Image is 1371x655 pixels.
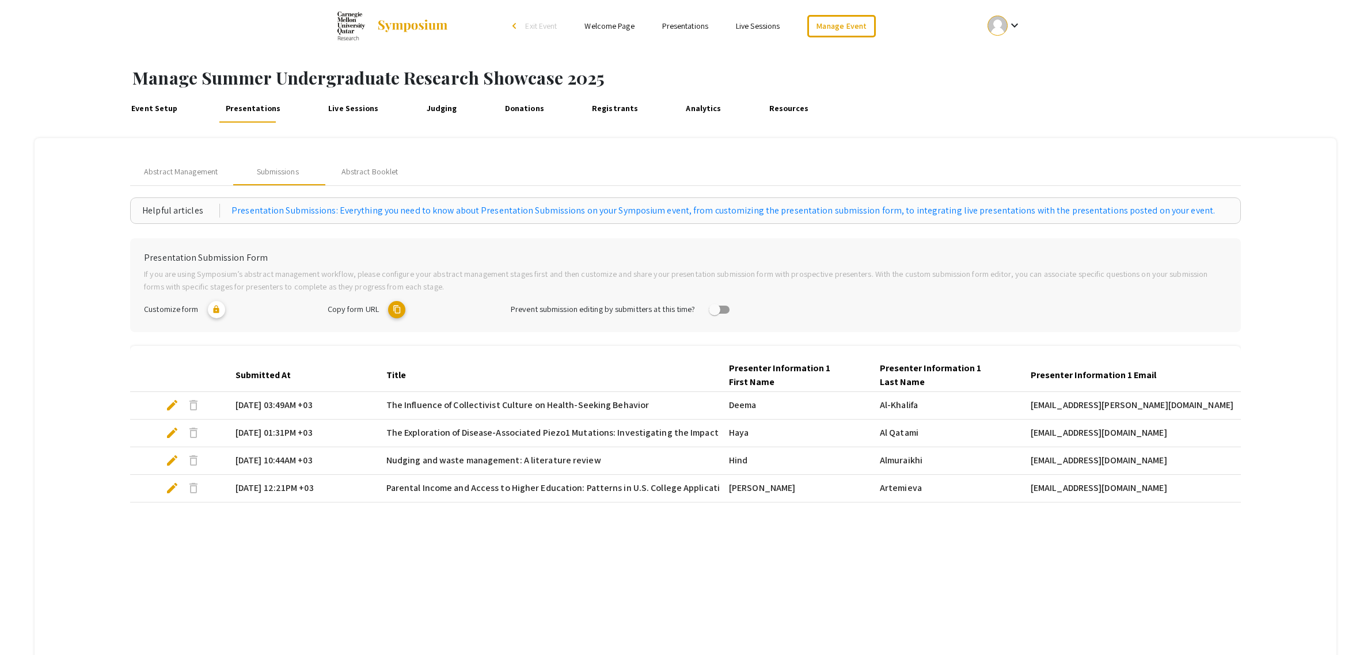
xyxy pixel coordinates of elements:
span: Abstract Management [144,166,218,178]
span: Copy form URL [328,303,379,314]
mat-icon: copy URL [388,301,405,318]
a: Registrants [588,95,641,123]
mat-cell: [DATE] 03:49AM +03 [226,392,377,420]
mat-cell: Al Qatami [871,420,1021,447]
span: The Influence of Collectivist Culture on Health-Seeking Behavior [386,398,649,412]
div: Presenter Information 1 Email [1031,368,1156,382]
a: Presentations [662,21,708,31]
mat-cell: [DATE] 10:44AM +03 [226,447,377,475]
div: arrow_back_ios [512,22,519,29]
span: delete [187,481,200,495]
a: Resources [766,95,812,123]
button: Expand account dropdown [975,13,1034,39]
mat-cell: [DATE] 01:31PM +03 [226,420,377,447]
mat-cell: Hind [720,447,871,475]
a: Event Setup [128,95,181,123]
mat-cell: Al-Khalifa [871,392,1021,420]
mat-cell: Deema [720,392,871,420]
div: Presenter Information 1 First Name [729,361,861,389]
span: Prevent submission editing by submitters at this time? [511,303,695,314]
a: Live Sessions [325,95,382,123]
p: If you are using Symposium’s abstract management workflow, please configure your abstract managem... [144,268,1227,292]
mat-cell: [EMAIL_ADDRESS][DOMAIN_NAME] [1021,420,1255,447]
a: Summer Undergraduate Research Showcase 2025 [337,12,449,40]
div: Presenter Information 1 Email [1031,368,1167,382]
div: Title [386,368,416,382]
h1: Manage Summer Undergraduate Research Showcase 2025 [132,67,1371,88]
a: Manage Event [807,15,875,37]
span: Exit Event [525,21,557,31]
mat-cell: Haya [720,420,871,447]
span: The Exploration of Disease-Associated Piezo1 Mutations: Investigating the Impact of M2241R, R2482... [386,426,1080,440]
a: Donations [502,95,548,123]
span: delete [187,398,200,412]
mat-cell: [EMAIL_ADDRESS][PERSON_NAME][DOMAIN_NAME] [1021,392,1255,420]
mat-cell: [EMAIL_ADDRESS][DOMAIN_NAME] [1021,475,1255,502]
span: edit [165,454,179,467]
mat-cell: [EMAIL_ADDRESS][DOMAIN_NAME] [1021,447,1255,475]
span: edit [165,398,179,412]
div: Abstract Booklet [341,166,398,178]
span: Nudging and waste management: A literature review [386,454,601,467]
mat-icon: Expand account dropdown [1008,18,1021,32]
div: Presenter Information 1 Last Name [880,361,1012,389]
img: Summer Undergraduate Research Showcase 2025 [337,12,365,40]
a: Presentation Submissions: Everything you need to know about Presentation Submissions on your Symp... [231,204,1215,218]
span: delete [187,426,200,440]
mat-icon: lock [208,301,225,318]
span: Parental Income and Access to Higher Education: Patterns in U.S. College Application and Attendance [386,481,798,495]
iframe: Chat [9,603,49,646]
h6: Presentation Submission Form [144,252,1227,263]
img: Symposium by ForagerOne [377,19,449,33]
div: Submitted At [236,368,291,382]
span: edit [165,481,179,495]
mat-cell: [PERSON_NAME] [720,475,871,502]
a: Judging [423,95,461,123]
mat-cell: Artemieva [871,475,1021,502]
mat-cell: Almuraikhi [871,447,1021,475]
div: Submissions [257,166,299,178]
mat-cell: [DATE] 12:21PM +03 [226,475,377,502]
div: Title [386,368,406,382]
a: Live Sessions [736,21,780,31]
div: Presenter Information 1 Last Name [880,361,1002,389]
a: Presentations [222,95,284,123]
div: Submitted At [236,368,301,382]
a: Analytics [683,95,725,123]
span: delete [187,454,200,467]
a: Welcome Page [584,21,634,31]
div: Helpful articles [142,204,220,218]
span: Customize form [144,303,198,314]
span: edit [165,426,179,440]
div: Presenter Information 1 First Name [729,361,851,389]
